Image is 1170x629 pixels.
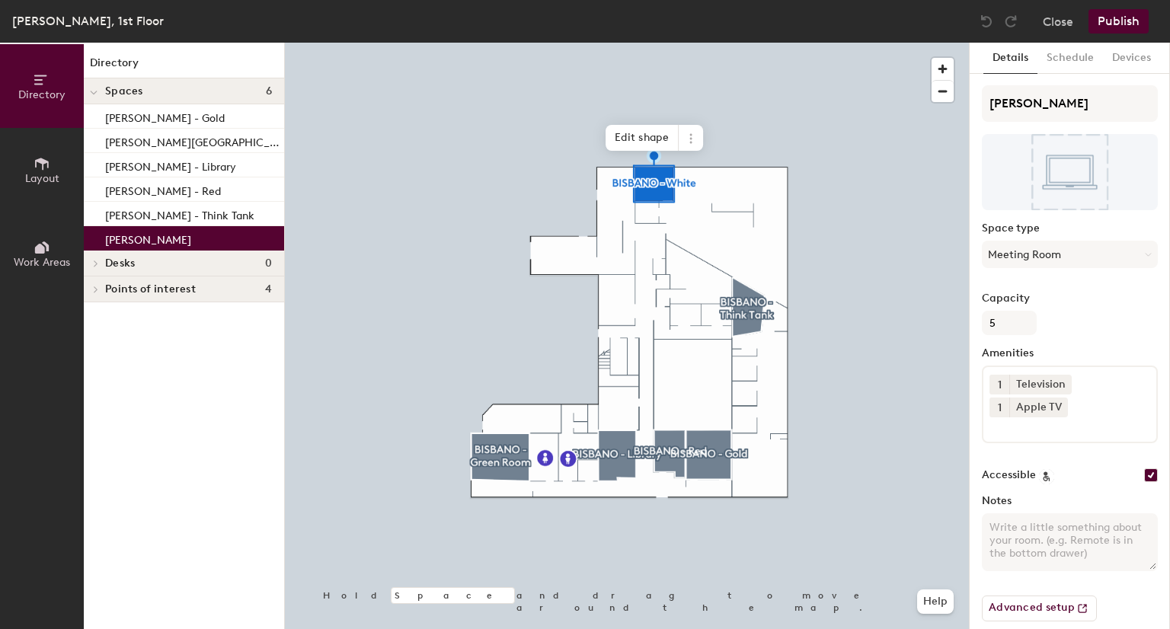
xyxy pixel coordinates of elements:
[105,85,143,97] span: Spaces
[989,375,1009,394] button: 1
[982,347,1158,359] label: Amenities
[105,132,281,149] p: [PERSON_NAME][GEOGRAPHIC_DATA]
[1043,9,1073,34] button: Close
[982,241,1158,268] button: Meeting Room
[982,595,1097,621] button: Advanced setup
[105,156,236,174] p: [PERSON_NAME] - Library
[982,222,1158,235] label: Space type
[606,125,679,151] span: Edit shape
[14,256,70,269] span: Work Areas
[917,589,954,614] button: Help
[25,172,59,185] span: Layout
[12,11,164,30] div: [PERSON_NAME], 1st Floor
[105,283,196,295] span: Points of interest
[982,469,1036,481] label: Accessible
[1003,14,1018,29] img: Redo
[998,400,1002,416] span: 1
[1103,43,1160,74] button: Devices
[982,495,1158,507] label: Notes
[105,257,135,270] span: Desks
[105,107,225,125] p: [PERSON_NAME] - Gold
[84,55,284,78] h1: Directory
[998,377,1002,393] span: 1
[983,43,1037,74] button: Details
[105,180,221,198] p: [PERSON_NAME] - Red
[989,398,1009,417] button: 1
[266,85,272,97] span: 6
[18,88,66,101] span: Directory
[265,257,272,270] span: 0
[105,229,191,247] p: [PERSON_NAME]
[982,292,1158,305] label: Capacity
[1088,9,1149,34] button: Publish
[1009,398,1068,417] div: Apple TV
[1009,375,1072,394] div: Television
[265,283,272,295] span: 4
[979,14,994,29] img: Undo
[982,134,1158,210] img: The space named BISBANO - White
[105,205,254,222] p: [PERSON_NAME] - Think Tank
[1037,43,1103,74] button: Schedule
